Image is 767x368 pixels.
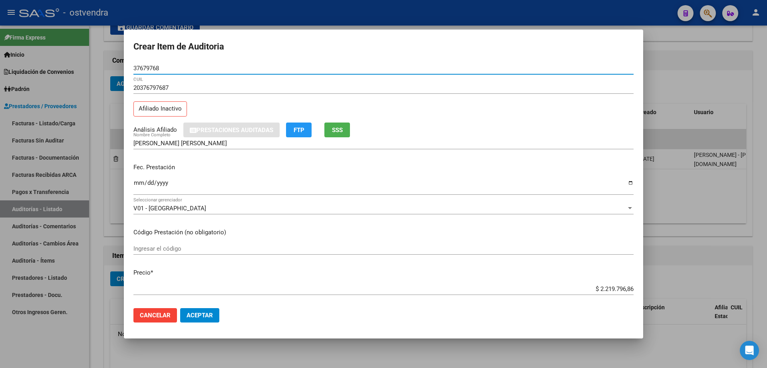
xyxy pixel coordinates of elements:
[183,123,280,137] button: Prestaciones Auditadas
[286,123,312,137] button: FTP
[140,312,171,319] span: Cancelar
[133,39,634,54] h2: Crear Item de Auditoria
[187,312,213,319] span: Aceptar
[180,308,219,322] button: Aceptar
[133,125,177,135] div: Análisis Afiliado
[332,127,343,134] span: SSS
[133,308,177,322] button: Cancelar
[133,228,634,237] p: Código Prestación (no obligatorio)
[197,127,273,134] span: Prestaciones Auditadas
[133,163,634,172] p: Fec. Prestación
[294,127,304,134] span: FTP
[324,123,350,137] button: SSS
[133,205,206,212] span: V01 - [GEOGRAPHIC_DATA]
[133,268,634,277] p: Precio
[740,341,759,360] div: Open Intercom Messenger
[133,101,187,117] p: Afiliado Inactivo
